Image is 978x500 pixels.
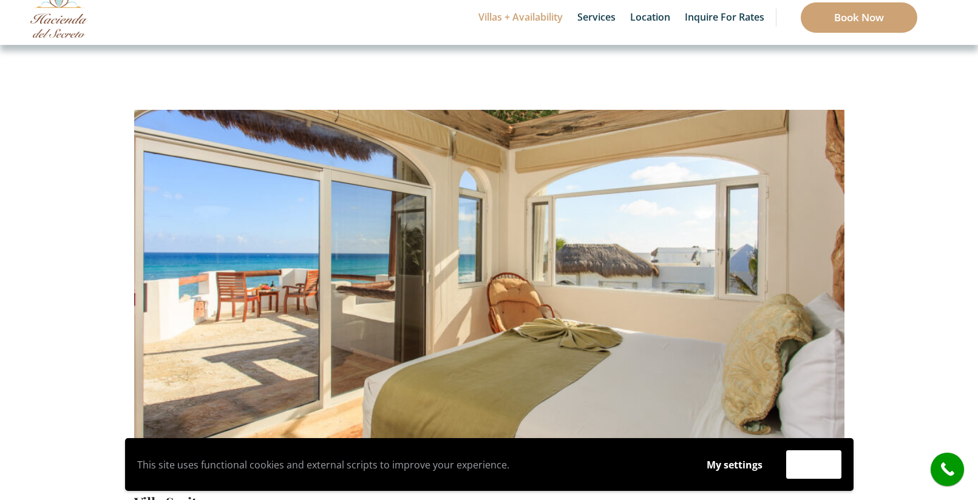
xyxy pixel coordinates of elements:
p: This site uses functional cookies and external scripts to improve your experience. [137,456,683,474]
a: Book Now [801,2,917,33]
a: call [931,453,964,486]
img: IMG_1249-1000x667.jpg [134,16,844,489]
i: call [934,456,961,483]
button: My settings [695,451,774,479]
button: Accept [786,450,841,479]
